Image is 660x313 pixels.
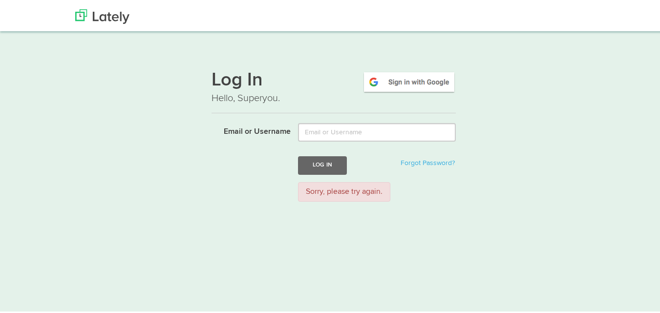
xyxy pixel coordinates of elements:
h1: Log In [212,69,456,89]
label: Email or Username [204,121,291,136]
input: Email or Username [298,121,456,140]
a: Forgot Password? [401,158,455,165]
div: Sorry, please try again. [298,180,390,200]
img: Lately [75,7,129,22]
p: Hello, Superyou. [212,89,456,104]
button: Log In [298,154,347,172]
img: google-signin.png [362,69,456,91]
